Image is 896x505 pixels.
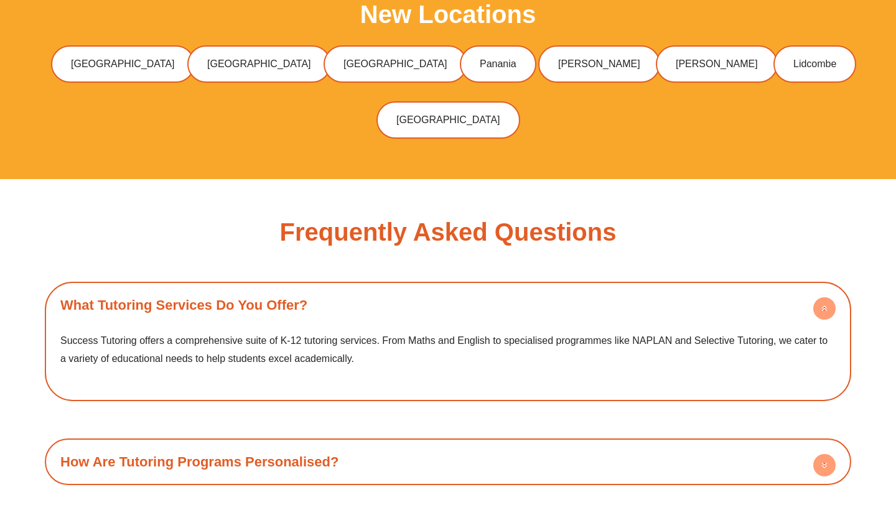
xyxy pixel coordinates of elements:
h2: New Locations [360,2,536,27]
a: [GEOGRAPHIC_DATA] [376,101,520,139]
span: Panania [480,59,516,69]
a: [GEOGRAPHIC_DATA] [324,45,467,83]
div: What Tutoring Services Do You Offer? [51,288,845,322]
div: How Are Tutoring Programs Personalised? [51,445,845,479]
a: How Are Tutoring Programs Personalised? [60,454,338,470]
a: What Tutoring Services Do You Offer? [60,297,307,313]
a: [PERSON_NAME] [656,45,778,83]
a: Lidcombe [773,45,856,83]
span: [PERSON_NAME] [676,59,758,69]
div: What Tutoring Services Do You Offer? [51,322,845,395]
a: [PERSON_NAME] [538,45,660,83]
span: [PERSON_NAME] [558,59,640,69]
a: [GEOGRAPHIC_DATA] [187,45,331,83]
span: [GEOGRAPHIC_DATA] [71,59,175,69]
span: Success Tutoring offers a comprehensive suite of K-12 tutoring services. From Maths and English t... [60,335,828,364]
a: Panania [460,45,536,83]
iframe: Chat Widget [683,364,896,505]
span: [GEOGRAPHIC_DATA] [343,59,447,69]
span: Lidcombe [793,59,836,69]
span: [GEOGRAPHIC_DATA] [207,59,311,69]
a: [GEOGRAPHIC_DATA] [51,45,195,83]
h2: Frequently Asked Questions [280,220,617,244]
span: [GEOGRAPHIC_DATA] [396,115,500,125]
